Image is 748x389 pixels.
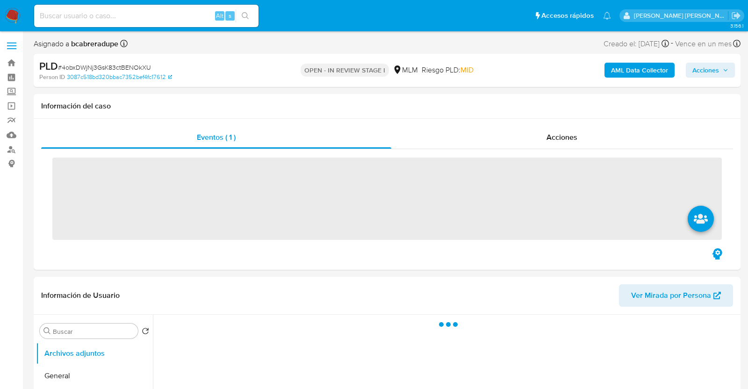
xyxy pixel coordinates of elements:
button: Volver al orden por defecto [142,327,149,338]
b: PLD [39,58,58,73]
span: # 4obxDWjNj3GsK83ctBENOkXU [58,63,151,72]
span: ‌ [52,158,722,240]
span: MID [460,65,474,75]
b: Person ID [39,73,65,81]
div: Creado el: [DATE] [604,37,669,50]
button: Ver Mirada por Persona [619,284,733,307]
button: General [36,365,153,387]
button: AML Data Collector [604,63,675,78]
div: MLM [393,65,418,75]
p: OPEN - IN REVIEW STAGE I [301,64,389,77]
span: Asignado a [34,39,118,49]
span: Eventos ( 1 ) [197,132,236,143]
input: Buscar [53,327,134,336]
b: AML Data Collector [611,63,668,78]
span: Alt [216,11,223,20]
a: 3087c518bd320bbac7352bef4fc17612 [67,73,172,81]
p: baltazar.cabreradupeyron@mercadolibre.com.mx [634,11,728,20]
button: Archivos adjuntos [36,342,153,365]
button: search-icon [236,9,255,22]
a: Notificaciones [603,12,611,20]
a: Salir [731,11,741,21]
span: Acciones [692,63,719,78]
span: Vence en un mes [675,39,732,49]
h1: Información del caso [41,101,733,111]
span: Acciones [547,132,577,143]
span: s [229,11,231,20]
input: Buscar usuario o caso... [34,10,259,22]
button: Acciones [686,63,735,78]
span: - [671,37,673,50]
span: Riesgo PLD: [422,65,474,75]
b: bcabreradupe [69,38,118,49]
button: Buscar [43,327,51,335]
span: Ver Mirada por Persona [631,284,711,307]
h1: Información de Usuario [41,291,120,300]
span: Accesos rápidos [541,11,594,21]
